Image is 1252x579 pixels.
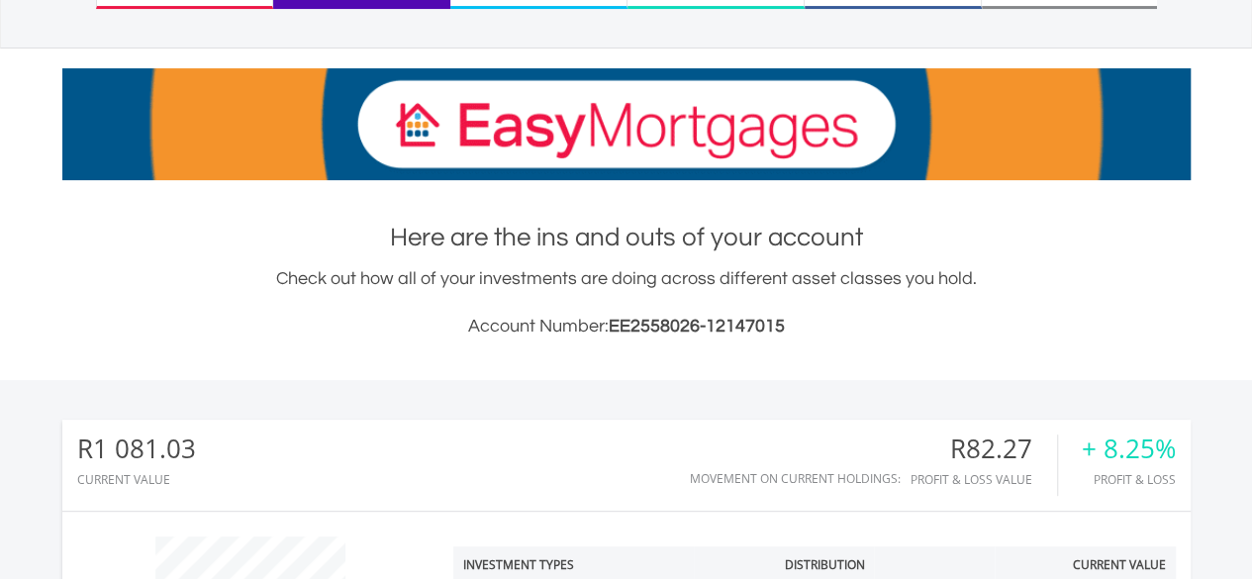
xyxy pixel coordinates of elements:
[62,313,1191,340] h3: Account Number:
[1082,473,1176,486] div: Profit & Loss
[784,556,864,573] div: Distribution
[911,434,1057,463] div: R82.27
[609,317,785,336] span: EE2558026-12147015
[62,68,1191,180] img: EasyMortage Promotion Banner
[911,473,1057,486] div: Profit & Loss Value
[1082,434,1176,463] div: + 8.25%
[77,473,196,486] div: CURRENT VALUE
[62,265,1191,340] div: Check out how all of your investments are doing across different asset classes you hold.
[690,472,901,485] div: Movement on Current Holdings:
[62,220,1191,255] h1: Here are the ins and outs of your account
[77,434,196,463] div: R1 081.03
